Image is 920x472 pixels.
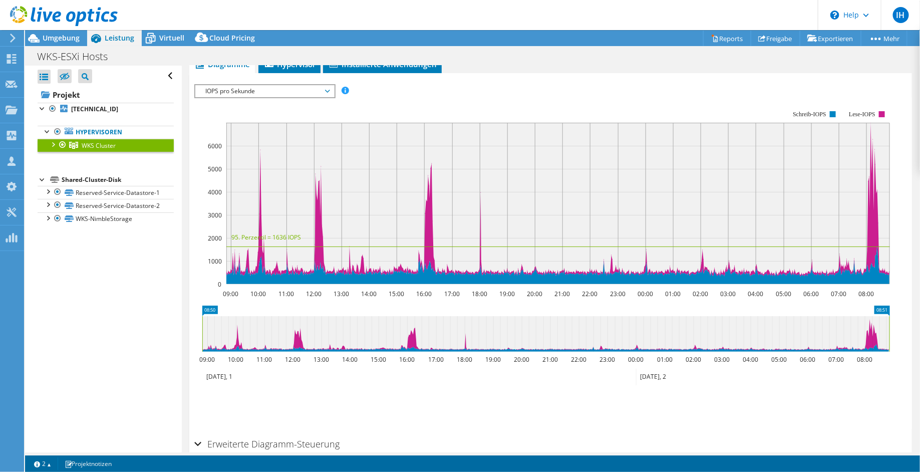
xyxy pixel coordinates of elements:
[38,139,174,152] a: WKS Cluster
[861,31,907,46] a: Mehr
[599,355,615,364] text: 23:00
[720,290,736,298] text: 03:00
[38,87,174,103] a: Projekt
[849,111,875,118] text: Lese-IOPS
[38,186,174,199] a: Reserved-Service-Datastore-1
[208,211,222,219] text: 3000
[389,290,404,298] text: 15:00
[828,355,844,364] text: 07:00
[71,105,118,113] b: [TECHNICAL_ID]
[371,355,386,364] text: 15:00
[893,7,909,23] span: IH
[285,355,300,364] text: 12:00
[657,355,673,364] text: 01:00
[793,111,826,118] text: Schreib-IOPS
[527,290,542,298] text: 20:00
[858,290,874,298] text: 08:00
[514,355,529,364] text: 20:00
[38,212,174,225] a: WKS-NimbleStorage
[256,355,272,364] text: 11:00
[208,257,222,266] text: 1000
[776,290,791,298] text: 05:00
[499,290,515,298] text: 19:00
[43,33,80,43] span: Umgebung
[208,188,222,196] text: 4000
[457,355,472,364] text: 18:00
[444,290,460,298] text: 17:00
[571,355,586,364] text: 22:00
[665,290,681,298] text: 01:00
[416,290,432,298] text: 16:00
[208,165,222,173] text: 5000
[278,290,294,298] text: 11:00
[485,355,501,364] text: 19:00
[194,434,340,454] h2: Erweiterte Diagramm-Steuerung
[208,142,222,150] text: 6000
[542,355,558,364] text: 21:00
[209,33,255,43] span: Cloud Pricing
[33,51,123,62] h1: WKS-ESXi Hosts
[472,290,487,298] text: 18:00
[399,355,415,364] text: 16:00
[228,355,243,364] text: 10:00
[638,290,653,298] text: 00:00
[105,33,134,43] span: Leistung
[208,234,222,243] text: 2000
[82,141,116,150] span: WKS Cluster
[803,290,819,298] text: 06:00
[223,290,238,298] text: 09:00
[58,457,119,470] a: Projektnotizen
[361,290,377,298] text: 14:00
[703,31,751,46] a: Reports
[27,457,58,470] a: 2
[800,31,861,46] a: Exportieren
[328,59,437,69] span: Installierte Anwendungen
[751,31,800,46] a: Freigabe
[194,59,250,69] span: Diagramme
[231,233,301,242] text: 95. Perzentil = 1636 IOPS
[800,355,815,364] text: 06:00
[743,355,758,364] text: 04:00
[38,103,174,116] a: [TECHNICAL_ID]
[748,290,763,298] text: 04:00
[62,174,174,186] div: Shared-Cluster-Disk
[686,355,701,364] text: 02:00
[314,355,329,364] text: 13:00
[159,33,184,43] span: Virtuell
[857,355,872,364] text: 08:00
[628,355,644,364] text: 00:00
[554,290,570,298] text: 21:00
[218,280,221,289] text: 0
[771,355,787,364] text: 05:00
[830,11,839,20] svg: \n
[428,355,444,364] text: 17:00
[693,290,708,298] text: 02:00
[199,355,215,364] text: 09:00
[610,290,626,298] text: 23:00
[334,290,349,298] text: 13:00
[831,290,846,298] text: 07:00
[306,290,322,298] text: 12:00
[200,85,329,97] span: IOPS pro Sekunde
[714,355,730,364] text: 03:00
[250,290,266,298] text: 10:00
[582,290,597,298] text: 22:00
[263,59,316,69] span: Hypervisor
[38,126,174,139] a: Hypervisoren
[38,199,174,212] a: Reserved-Service-Datastore-2
[342,355,358,364] text: 14:00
